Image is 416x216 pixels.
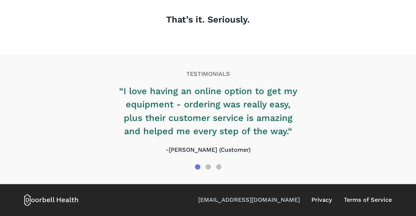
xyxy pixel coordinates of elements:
p: TESTIMONIALS [24,70,392,79]
a: Terms of Service [344,195,392,204]
a: Privacy [311,195,332,204]
p: That’s it. Seriously. [24,13,392,26]
a: [EMAIL_ADDRESS][DOMAIN_NAME] [198,195,300,204]
p: “I love having an online option to get my equipment - ordering was really easy, plus their custom... [116,84,301,138]
p: -[PERSON_NAME] (Customer) [116,145,301,154]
